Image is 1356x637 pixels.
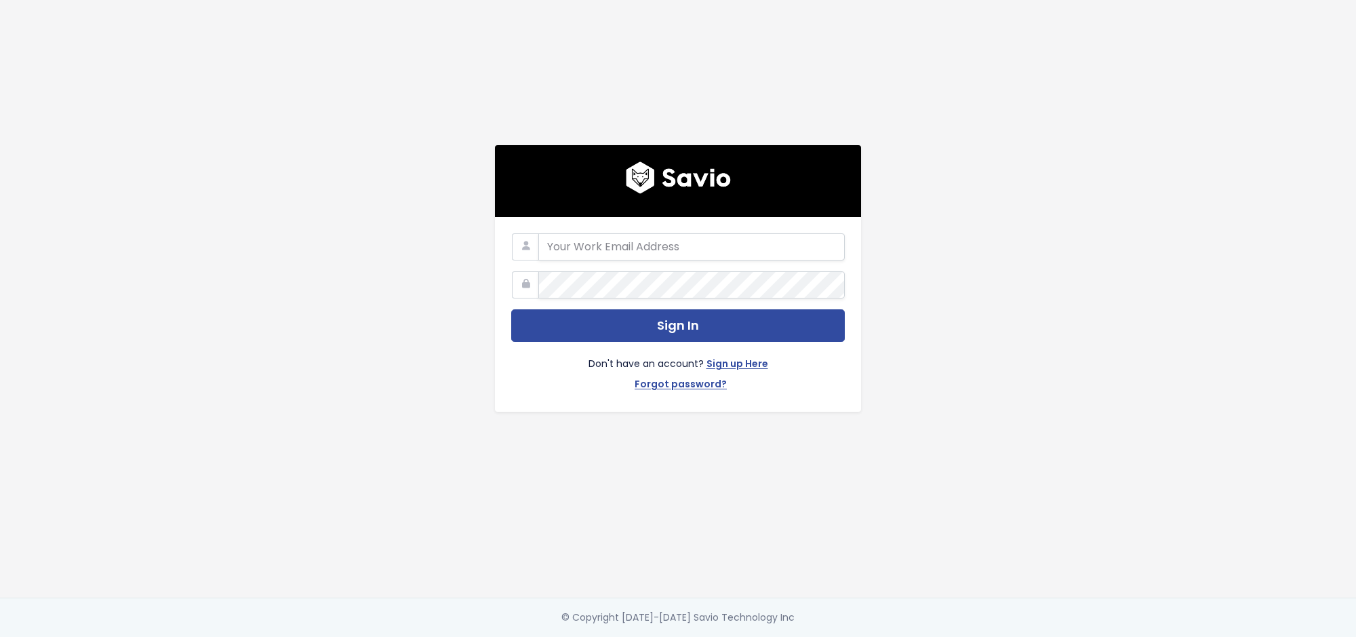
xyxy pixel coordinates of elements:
[538,233,845,260] input: Your Work Email Address
[561,609,795,626] div: © Copyright [DATE]-[DATE] Savio Technology Inc
[635,376,727,395] a: Forgot password?
[706,355,768,375] a: Sign up Here
[511,342,845,395] div: Don't have an account?
[626,161,731,194] img: logo600x187.a314fd40982d.png
[511,309,845,343] button: Sign In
